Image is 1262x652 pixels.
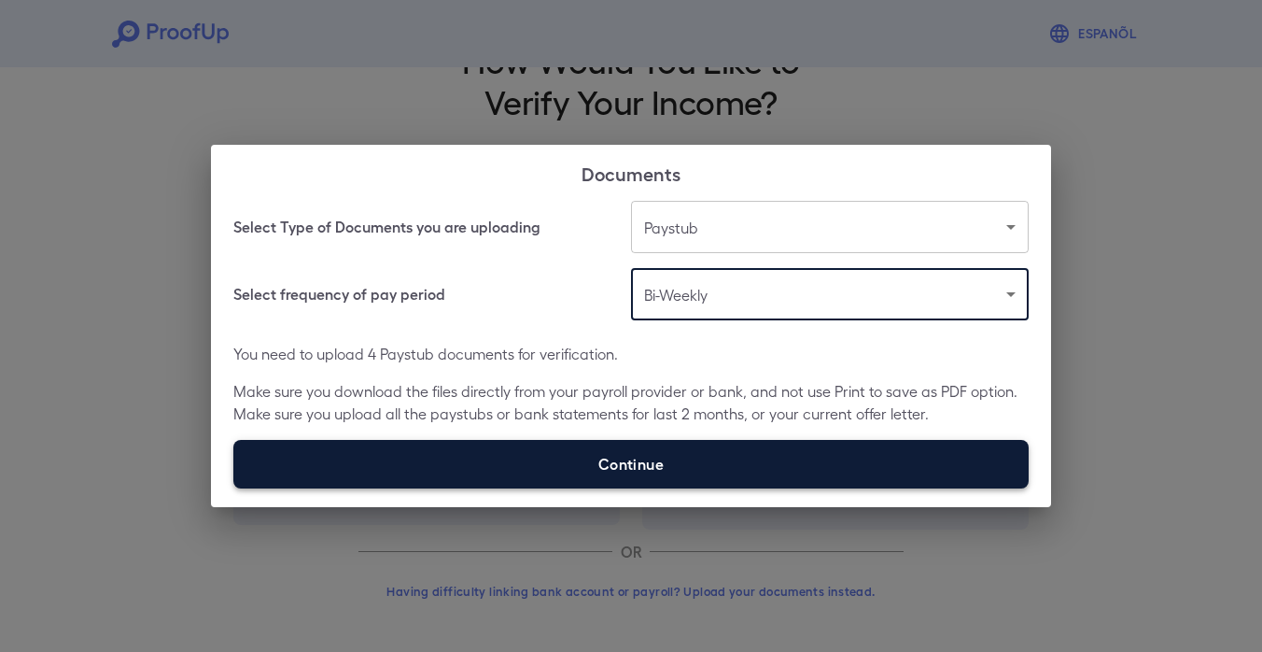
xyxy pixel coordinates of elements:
div: Bi-Weekly [631,268,1029,320]
label: Continue [233,440,1029,489]
h2: Documents [211,145,1051,201]
p: Make sure you download the files directly from your payroll provider or bank, and not use Print t... [233,380,1029,425]
h6: Select Type of Documents you are uploading [233,216,540,238]
div: Paystub [631,201,1029,253]
h6: Select frequency of pay period [233,283,445,305]
p: You need to upload 4 Paystub documents for verification. [233,343,1029,365]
